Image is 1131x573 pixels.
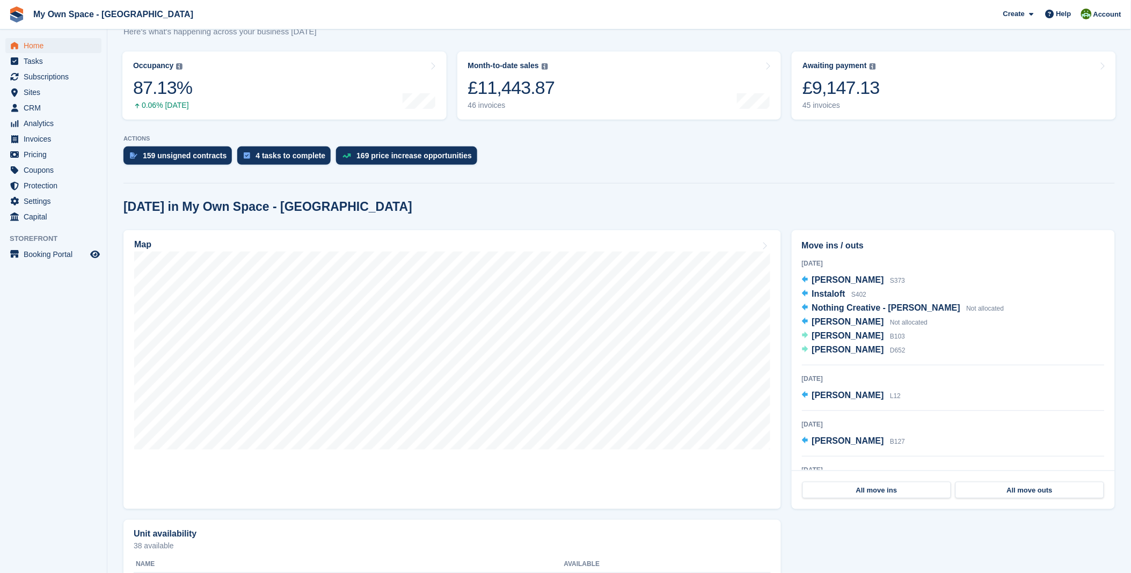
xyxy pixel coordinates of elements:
[24,194,88,209] span: Settings
[130,152,137,159] img: contract_signature_icon-13c848040528278c33f63329250d36e43548de30e8caae1d1a13099fd9432cc5.svg
[955,482,1104,499] a: All move outs
[5,38,101,53] a: menu
[5,54,101,69] a: menu
[812,317,884,326] span: [PERSON_NAME]
[802,302,1004,315] a: Nothing Creative - [PERSON_NAME] Not allocated
[468,77,555,99] div: £11,443.87
[1081,9,1092,19] img: Keely
[802,101,880,110] div: 45 invoices
[5,100,101,115] a: menu
[890,438,905,445] span: B127
[10,233,107,244] span: Storefront
[24,178,88,193] span: Protection
[176,63,183,70] img: icon-info-grey-7440780725fd019a000dd9b08b2336e03edf1995a4989e88bcd33f0948082b44.svg
[134,542,771,549] p: 38 available
[870,63,876,70] img: icon-info-grey-7440780725fd019a000dd9b08b2336e03edf1995a4989e88bcd33f0948082b44.svg
[24,38,88,53] span: Home
[5,209,101,224] a: menu
[24,147,88,162] span: Pricing
[564,556,691,573] th: Available
[812,436,884,445] span: [PERSON_NAME]
[5,85,101,100] a: menu
[812,331,884,340] span: [PERSON_NAME]
[9,6,25,23] img: stora-icon-8386f47178a22dfd0bd8f6a31ec36ba5ce8667c1dd55bd0f319d3a0aa187defe.svg
[24,54,88,69] span: Tasks
[133,77,192,99] div: 87.13%
[802,389,901,403] a: [PERSON_NAME] L12
[133,61,173,70] div: Occupancy
[812,303,960,312] span: Nothing Creative - [PERSON_NAME]
[802,374,1105,384] div: [DATE]
[237,146,336,170] a: 4 tasks to complete
[134,529,196,539] h2: Unit availability
[5,178,101,193] a: menu
[24,69,88,84] span: Subscriptions
[134,240,151,249] h2: Map
[802,482,951,499] a: All move ins
[122,52,447,120] a: Occupancy 87.13% 0.06% [DATE]
[802,239,1105,252] h2: Move ins / outs
[24,209,88,224] span: Capital
[967,305,1004,312] span: Not allocated
[802,329,906,343] a: [PERSON_NAME] B103
[24,116,88,131] span: Analytics
[24,163,88,178] span: Coupons
[24,100,88,115] span: CRM
[5,147,101,162] a: menu
[802,77,880,99] div: £9,147.13
[802,420,1105,429] div: [DATE]
[802,435,906,449] a: [PERSON_NAME] B127
[5,163,101,178] a: menu
[542,63,548,70] img: icon-info-grey-7440780725fd019a000dd9b08b2336e03edf1995a4989e88bcd33f0948082b44.svg
[123,200,412,214] h2: [DATE] in My Own Space - [GEOGRAPHIC_DATA]
[802,274,906,288] a: [PERSON_NAME] S373
[457,52,782,120] a: Month-to-date sales £11,443.87 46 invoices
[336,146,483,170] a: 169 price increase opportunities
[890,333,905,340] span: B103
[256,151,325,160] div: 4 tasks to complete
[133,101,192,110] div: 0.06% [DATE]
[802,259,1105,268] div: [DATE]
[24,85,88,100] span: Sites
[812,289,845,298] span: Instaloft
[792,52,1116,120] a: Awaiting payment £9,147.13 45 invoices
[890,392,901,400] span: L12
[802,465,1105,475] div: [DATE]
[468,101,555,110] div: 46 invoices
[5,69,101,84] a: menu
[890,277,905,284] span: S373
[851,291,866,298] span: S402
[802,61,867,70] div: Awaiting payment
[342,153,351,158] img: price_increase_opportunities-93ffe204e8149a01c8c9dc8f82e8f89637d9d84a8eef4429ea346261dce0b2c0.svg
[802,343,906,357] a: [PERSON_NAME] D652
[1003,9,1025,19] span: Create
[356,151,472,160] div: 169 price increase opportunities
[5,131,101,146] a: menu
[5,194,101,209] a: menu
[1056,9,1071,19] span: Help
[812,345,884,354] span: [PERSON_NAME]
[123,135,1115,142] p: ACTIONS
[244,152,250,159] img: task-75834270c22a3079a89374b754ae025e5fb1db73e45f91037f5363f120a921f8.svg
[29,5,198,23] a: My Own Space - [GEOGRAPHIC_DATA]
[1093,9,1121,20] span: Account
[5,247,101,262] a: menu
[89,248,101,261] a: Preview store
[5,116,101,131] a: menu
[468,61,539,70] div: Month-to-date sales
[802,288,867,302] a: Instaloft S402
[123,230,781,509] a: Map
[890,319,928,326] span: Not allocated
[143,151,227,160] div: 159 unsigned contracts
[134,556,564,573] th: Name
[123,146,237,170] a: 159 unsigned contracts
[812,275,884,284] span: [PERSON_NAME]
[802,315,928,329] a: [PERSON_NAME] Not allocated
[24,131,88,146] span: Invoices
[24,247,88,262] span: Booking Portal
[890,347,906,354] span: D652
[812,391,884,400] span: [PERSON_NAME]
[123,26,317,38] p: Here's what's happening across your business [DATE]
